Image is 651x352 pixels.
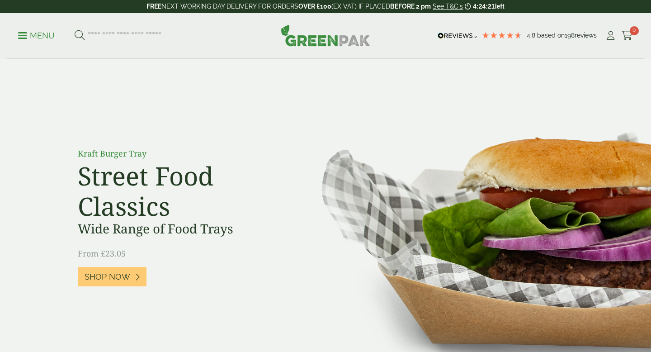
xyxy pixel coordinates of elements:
span: Shop Now [85,272,130,282]
a: 0 [622,29,633,43]
span: left [495,3,505,10]
i: My Account [605,31,616,40]
strong: BEFORE 2 pm [390,3,431,10]
i: Cart [622,31,633,40]
span: 4:24:21 [473,3,495,10]
h2: Street Food Classics [78,161,281,221]
span: From £23.05 [78,248,126,259]
span: 4.8 [527,32,537,39]
strong: OVER £100 [298,3,331,10]
p: Menu [18,30,55,41]
h3: Wide Range of Food Trays [78,221,281,237]
a: Menu [18,30,55,39]
span: 198 [565,32,575,39]
div: 4.79 Stars [481,31,522,39]
span: reviews [575,32,597,39]
span: Based on [537,32,565,39]
p: Kraft Burger Tray [78,147,281,160]
strong: FREE [146,3,161,10]
span: 0 [630,26,639,35]
img: REVIEWS.io [438,33,477,39]
img: GreenPak Supplies [281,24,370,46]
a: Shop Now [78,267,146,286]
a: See T&C's [433,3,463,10]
